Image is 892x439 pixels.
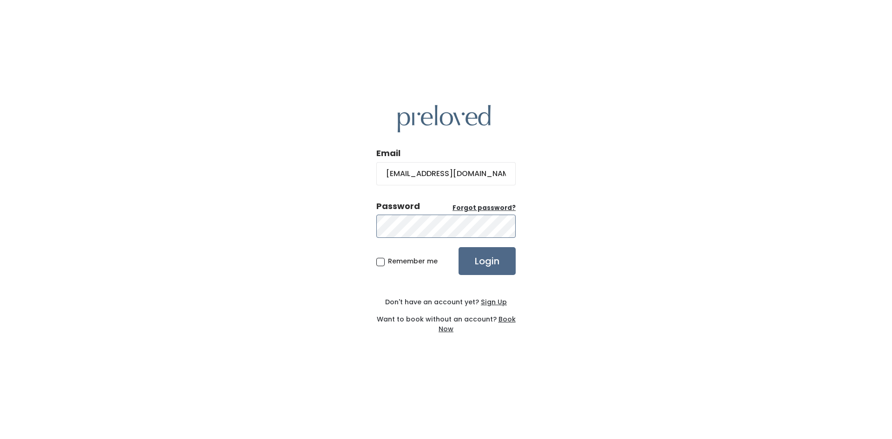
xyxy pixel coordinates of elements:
[398,105,491,132] img: preloved logo
[388,256,438,266] span: Remember me
[376,200,420,212] div: Password
[459,247,516,275] input: Login
[453,203,516,212] u: Forgot password?
[376,147,400,159] label: Email
[376,307,516,334] div: Want to book without an account?
[453,203,516,213] a: Forgot password?
[439,315,516,334] a: Book Now
[376,297,516,307] div: Don't have an account yet?
[479,297,507,307] a: Sign Up
[481,297,507,307] u: Sign Up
